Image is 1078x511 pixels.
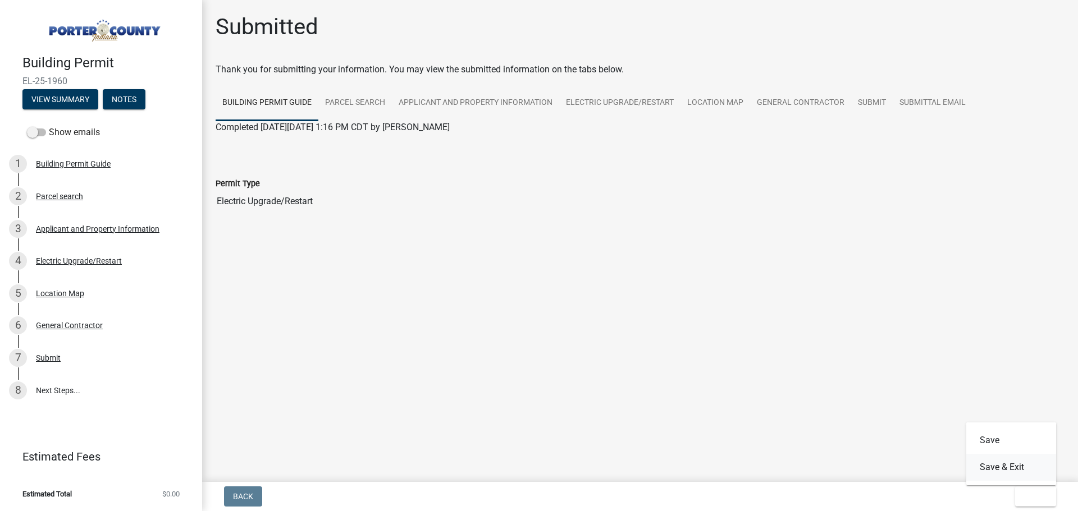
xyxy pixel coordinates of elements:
[36,289,84,297] div: Location Map
[233,492,253,501] span: Back
[224,486,262,507] button: Back
[216,63,1065,76] div: Thank you for submitting your information. You may view the submitted information on the tabs below.
[22,95,98,104] wm-modal-confirm: Summary
[36,321,103,329] div: General Contractor
[22,76,180,86] span: EL-25-1960
[893,85,972,121] a: Submittal Email
[36,354,61,362] div: Submit
[22,490,72,498] span: Estimated Total
[750,85,851,121] a: General Contractor
[9,349,27,367] div: 7
[103,89,145,109] button: Notes
[9,381,27,399] div: 8
[36,257,122,265] div: Electric Upgrade/Restart
[9,155,27,173] div: 1
[966,422,1056,485] div: Exit
[22,89,98,109] button: View Summary
[216,85,318,121] a: Building Permit Guide
[36,160,111,168] div: Building Permit Guide
[216,122,450,132] span: Completed [DATE][DATE] 1:16 PM CDT by [PERSON_NAME]
[9,316,27,334] div: 6
[22,12,184,43] img: Porter County, Indiana
[162,490,180,498] span: $0.00
[318,85,392,121] a: Parcel search
[9,187,27,205] div: 2
[966,427,1056,454] button: Save
[9,252,27,270] div: 4
[1024,492,1040,501] span: Exit
[966,454,1056,481] button: Save & Exit
[680,85,750,121] a: Location Map
[851,85,893,121] a: Submit
[216,13,318,40] h1: Submitted
[36,192,83,200] div: Parcel search
[559,85,680,121] a: Electric Upgrade/Restart
[9,445,184,468] a: Estimated Fees
[1015,486,1056,507] button: Exit
[392,85,559,121] a: Applicant and Property Information
[9,284,27,302] div: 5
[9,220,27,238] div: 3
[27,126,100,139] label: Show emails
[216,180,260,188] label: Permit Type
[103,95,145,104] wm-modal-confirm: Notes
[36,225,159,233] div: Applicant and Property Information
[22,55,193,71] h4: Building Permit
